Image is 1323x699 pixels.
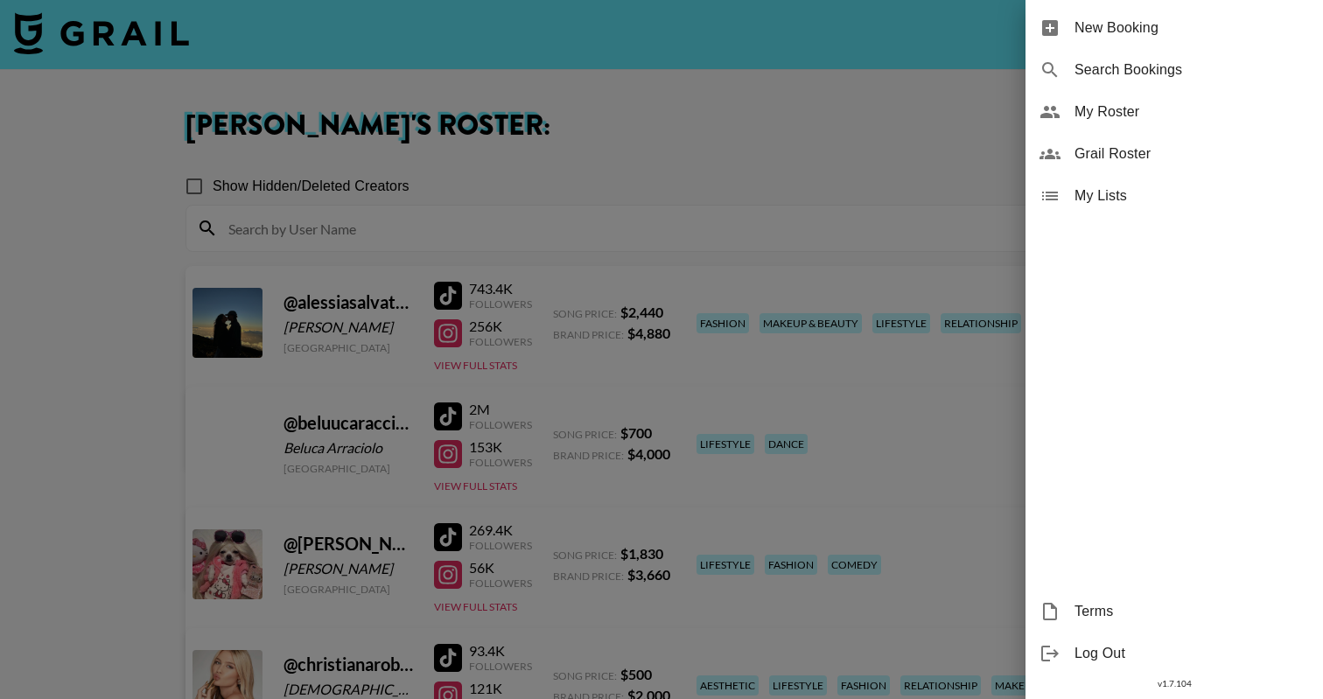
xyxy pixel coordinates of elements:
div: Search Bookings [1025,49,1323,91]
span: My Roster [1074,101,1309,122]
div: My Roster [1025,91,1323,133]
div: My Lists [1025,175,1323,217]
div: Terms [1025,591,1323,633]
span: Log Out [1074,643,1309,664]
div: Log Out [1025,633,1323,675]
span: New Booking [1074,17,1309,38]
span: Search Bookings [1074,59,1309,80]
span: My Lists [1074,185,1309,206]
div: v 1.7.104 [1025,675,1323,693]
div: New Booking [1025,7,1323,49]
div: Grail Roster [1025,133,1323,175]
span: Terms [1074,601,1309,622]
span: Grail Roster [1074,143,1309,164]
